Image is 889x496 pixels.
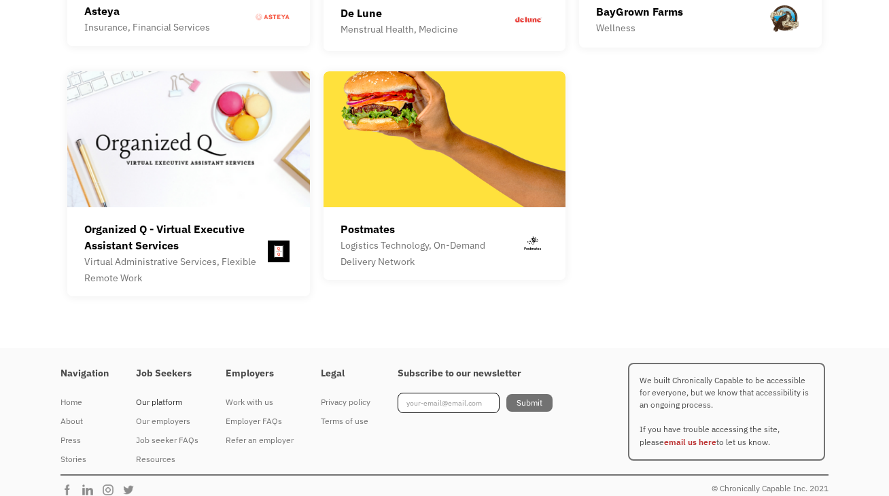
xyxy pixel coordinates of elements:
[341,21,458,37] div: Menstrual Health, Medicine
[84,3,210,19] div: Asteya
[321,412,370,431] a: Terms of use
[321,394,370,410] div: Privacy policy
[321,393,370,412] a: Privacy policy
[60,394,109,410] div: Home
[60,393,109,412] a: Home
[341,221,517,237] div: Postmates
[226,394,294,410] div: Work with us
[226,412,294,431] a: Employer FAQs
[67,71,310,297] a: Organized Q - Virtual Executive Assistant ServicesVirtual Administrative Services, Flexible Remot...
[398,368,553,380] h4: Subscribe to our newsletter
[60,450,109,469] a: Stories
[84,253,264,286] div: Virtual Administrative Services, Flexible Remote Work
[136,412,198,431] a: Our employers
[84,19,210,35] div: Insurance, Financial Services
[136,450,198,469] a: Resources
[136,393,198,412] a: Our platform
[226,413,294,429] div: Employer FAQs
[136,431,198,450] a: Job seeker FAQs
[321,368,370,380] h4: Legal
[136,394,198,410] div: Our platform
[136,368,198,380] h4: Job Seekers
[60,432,109,448] div: Press
[398,393,500,413] input: your-email@email.com
[84,221,264,253] div: Organized Q - Virtual Executive Assistant Services
[341,237,517,270] div: Logistics Technology, On-Demand Delivery Network
[60,451,109,467] div: Stories
[506,394,553,412] input: Submit
[226,368,294,380] h4: Employers
[596,3,683,20] div: BayGrown Farms
[136,413,198,429] div: Our employers
[324,71,566,281] a: PostmatesLogistics Technology, On-Demand Delivery Network
[60,368,109,380] h4: Navigation
[628,363,825,461] p: We built Chronically Capable to be accessible for everyone, but we know that accessibility is an ...
[226,432,294,448] div: Refer an employer
[341,5,458,21] div: De Lune
[136,451,198,467] div: Resources
[60,413,109,429] div: About
[321,413,370,429] div: Terms of use
[226,393,294,412] a: Work with us
[226,431,294,450] a: Refer an employer
[136,432,198,448] div: Job seeker FAQs
[596,20,683,36] div: Wellness
[398,393,553,413] form: Footer Newsletter
[60,412,109,431] a: About
[664,437,716,447] a: email us here
[60,431,109,450] a: Press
